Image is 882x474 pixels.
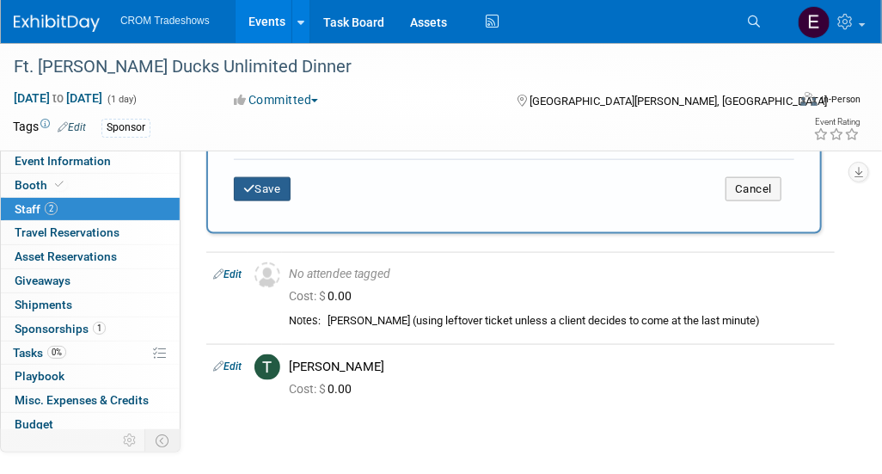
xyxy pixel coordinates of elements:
div: [PERSON_NAME] (using leftover ticket unless a client decides to come at the last minute) [328,314,828,329]
span: Sponsorships [15,322,106,335]
span: Giveaways [15,274,70,287]
div: Ft. [PERSON_NAME] Ducks Unlimited Dinner [8,52,776,83]
span: 2 [45,202,58,215]
div: Event Rating [813,118,860,126]
img: ExhibitDay [14,15,100,32]
img: Emily Williams [798,6,830,39]
img: Format-Inperson.png [800,92,818,106]
button: Committed [228,91,325,108]
span: Budget [15,417,53,431]
img: Unassigned-User-Icon.png [254,262,280,288]
span: Asset Reservations [15,249,117,263]
button: Save [234,177,291,201]
a: Edit [58,121,86,133]
a: Misc. Expenses & Credits [1,389,180,412]
button: Cancel [726,177,781,201]
span: 0.00 [289,382,358,396]
a: Giveaways [1,269,180,292]
span: Playbook [15,369,64,383]
a: Tasks0% [1,342,180,365]
span: Staff [15,202,58,216]
a: Budget [1,413,180,436]
span: 0.00 [289,289,358,303]
a: Travel Reservations [1,221,180,244]
div: Sponsor [101,119,150,137]
span: [DATE] [DATE] [13,90,103,106]
i: Booth reservation complete [55,180,64,189]
td: Personalize Event Tab Strip [115,429,145,452]
td: Tags [13,118,86,138]
span: Cost: $ [289,289,328,303]
a: Booth [1,174,180,197]
span: Shipments [15,298,72,311]
span: 1 [93,322,106,335]
span: [GEOGRAPHIC_DATA][PERSON_NAME], [GEOGRAPHIC_DATA] [530,95,827,108]
span: Misc. Expenses & Credits [15,393,149,407]
div: Event Format [730,89,861,115]
a: Edit [213,360,242,372]
span: Booth [15,178,67,192]
div: No attendee tagged [289,267,828,282]
span: Cost: $ [289,382,328,396]
div: In-Person [820,93,861,106]
a: Shipments [1,293,180,317]
p: [PERSON_NAME] [10,7,535,24]
a: Asset Reservations [1,245,180,268]
span: (1 day) [106,94,137,105]
a: Sponsorships1 [1,317,180,341]
span: Travel Reservations [15,225,119,239]
body: Rich Text Area. Press ALT-0 for help. [9,7,536,24]
div: [PERSON_NAME] [289,359,828,375]
span: CROM Tradeshows [120,15,210,27]
span: Event Information [15,154,111,168]
span: Tasks [13,346,66,360]
span: to [50,91,66,105]
a: Edit [213,268,242,280]
a: Playbook [1,365,180,388]
a: Staff2 [1,198,180,221]
a: Event Information [1,150,180,173]
img: T.jpg [254,354,280,380]
div: Notes: [289,314,321,328]
span: 0% [47,346,66,359]
td: Toggle Event Tabs [145,429,181,452]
